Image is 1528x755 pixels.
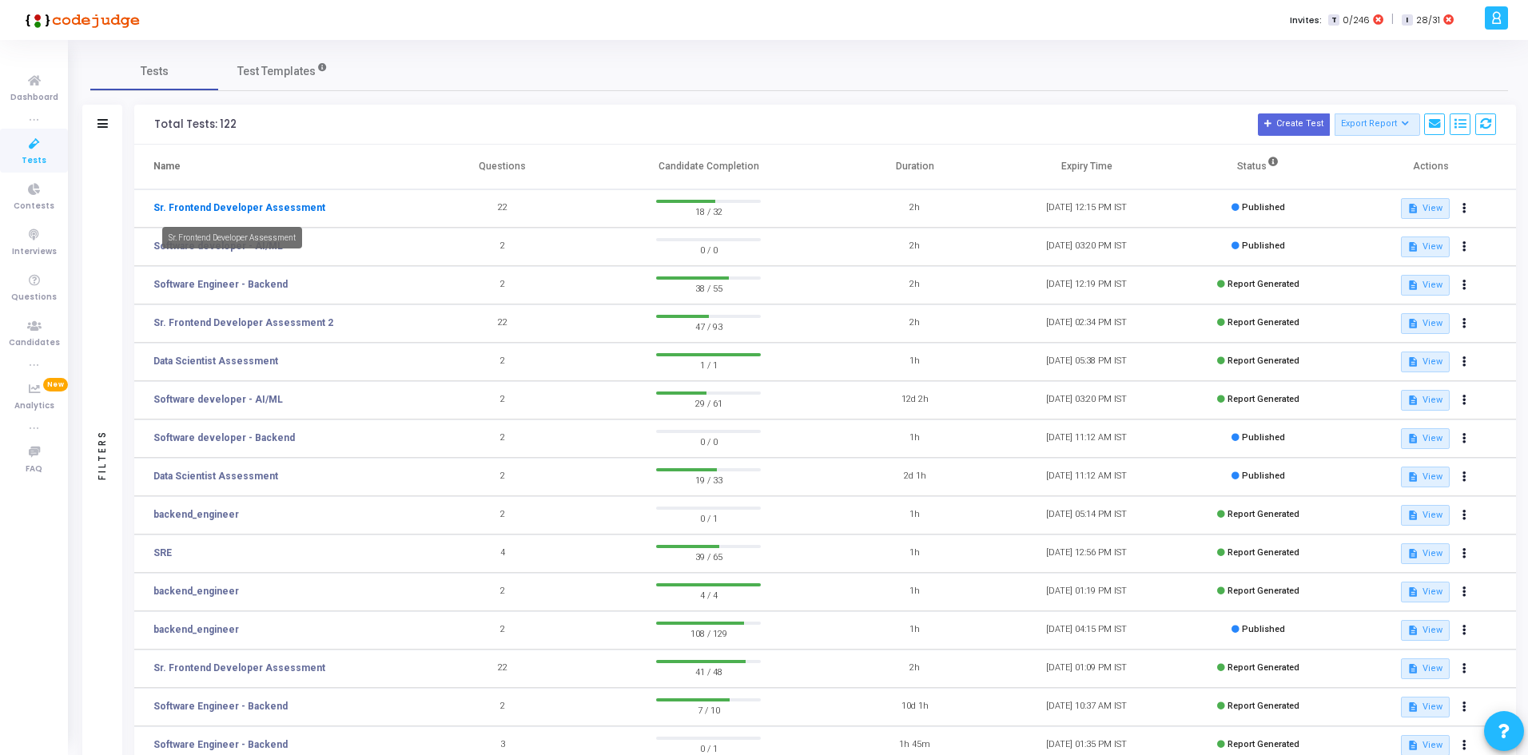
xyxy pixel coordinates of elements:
td: 2d 1h [829,458,1001,496]
mat-icon: description [1407,280,1419,291]
td: 2h [829,304,1001,343]
span: Report Generated [1228,662,1299,673]
span: Report Generated [1228,547,1299,558]
td: 12d 2h [829,381,1001,419]
td: 2 [416,419,588,458]
div: Total Tests: 122 [154,118,237,131]
td: 2 [416,611,588,650]
a: Data Scientist Assessment [153,469,278,483]
button: View [1401,620,1450,641]
td: [DATE] 04:15 PM IST [1001,611,1172,650]
th: Candidate Completion [588,145,829,189]
a: Software developer - Backend [153,431,295,445]
span: 0 / 1 [656,510,761,526]
span: 39 / 65 [656,548,761,564]
td: 10d 1h [829,688,1001,726]
td: [DATE] 12:15 PM IST [1001,189,1172,228]
span: Tests [22,154,46,168]
span: Published [1242,240,1285,251]
span: Test Templates [237,63,316,80]
mat-icon: description [1407,548,1419,559]
button: View [1401,582,1450,602]
span: 4 / 4 [656,586,761,602]
td: 1h [829,343,1001,381]
td: [DATE] 11:12 AM IST [1001,458,1172,496]
a: backend_engineer [153,584,239,598]
th: Duration [829,145,1001,189]
td: 2 [416,343,588,381]
span: Contests [14,200,54,213]
button: View [1401,275,1450,296]
td: 4 [416,534,588,573]
td: [DATE] 03:20 PM IST [1001,228,1172,266]
th: Questions [416,145,588,189]
td: [DATE] 12:56 PM IST [1001,534,1172,573]
td: 2h [829,189,1001,228]
a: Sr. Frontend Developer Assessment [153,661,325,675]
a: Sr. Frontend Developer Assessment 2 [153,316,333,330]
mat-icon: description [1407,740,1419,751]
div: Filters [95,367,109,542]
mat-icon: description [1407,356,1419,368]
span: 0 / 0 [656,433,761,449]
a: Data Scientist Assessment [153,354,278,368]
img: logo [20,4,140,36]
span: Published [1242,202,1285,213]
span: 0/246 [1343,14,1370,27]
span: FAQ [26,463,42,476]
a: SRE [153,546,172,560]
span: Published [1242,624,1285,634]
span: Dashboard [10,91,58,105]
td: 2 [416,228,588,266]
span: 29 / 61 [656,395,761,411]
button: View [1401,543,1450,564]
span: 7 / 10 [656,701,761,717]
span: New [43,378,68,391]
button: View [1401,352,1450,372]
span: Report Generated [1228,509,1299,519]
td: [DATE] 12:19 PM IST [1001,266,1172,304]
button: Create Test [1258,113,1330,136]
span: Report Generated [1228,356,1299,366]
th: Status [1172,145,1344,189]
button: View [1401,428,1450,449]
td: 1h [829,419,1001,458]
a: backend_engineer [153,622,239,637]
td: [DATE] 11:12 AM IST [1001,419,1172,458]
button: Export Report [1335,113,1420,136]
button: View [1401,313,1450,334]
label: Invites: [1290,14,1322,27]
th: Expiry Time [1001,145,1172,189]
td: 2 [416,458,588,496]
mat-icon: description [1407,203,1419,214]
button: View [1401,390,1450,411]
th: Actions [1344,145,1516,189]
span: Report Generated [1228,317,1299,328]
td: [DATE] 01:09 PM IST [1001,650,1172,688]
span: 47 / 93 [656,318,761,334]
th: Name [134,145,416,189]
td: 22 [416,304,588,343]
div: Sr. Frontend Developer Assessment [162,227,302,248]
mat-icon: description [1407,586,1419,598]
td: [DATE] 05:38 PM IST [1001,343,1172,381]
span: 38 / 55 [656,280,761,296]
button: View [1401,467,1450,487]
a: Software Engineer - Backend [153,277,288,292]
button: View [1401,236,1450,257]
td: [DATE] 05:14 PM IST [1001,496,1172,534]
td: 2 [416,688,588,726]
td: 2 [416,573,588,611]
span: 28/31 [1416,14,1440,27]
td: 2h [829,266,1001,304]
span: 18 / 32 [656,203,761,219]
td: 1h [829,534,1001,573]
span: 1 / 1 [656,356,761,372]
span: I [1402,14,1412,26]
span: Questions [11,291,57,304]
span: Report Generated [1228,739,1299,749]
td: 1h [829,611,1001,650]
td: [DATE] 03:20 PM IST [1001,381,1172,419]
a: Software Engineer - Backend [153,699,288,713]
td: 2h [829,650,1001,688]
